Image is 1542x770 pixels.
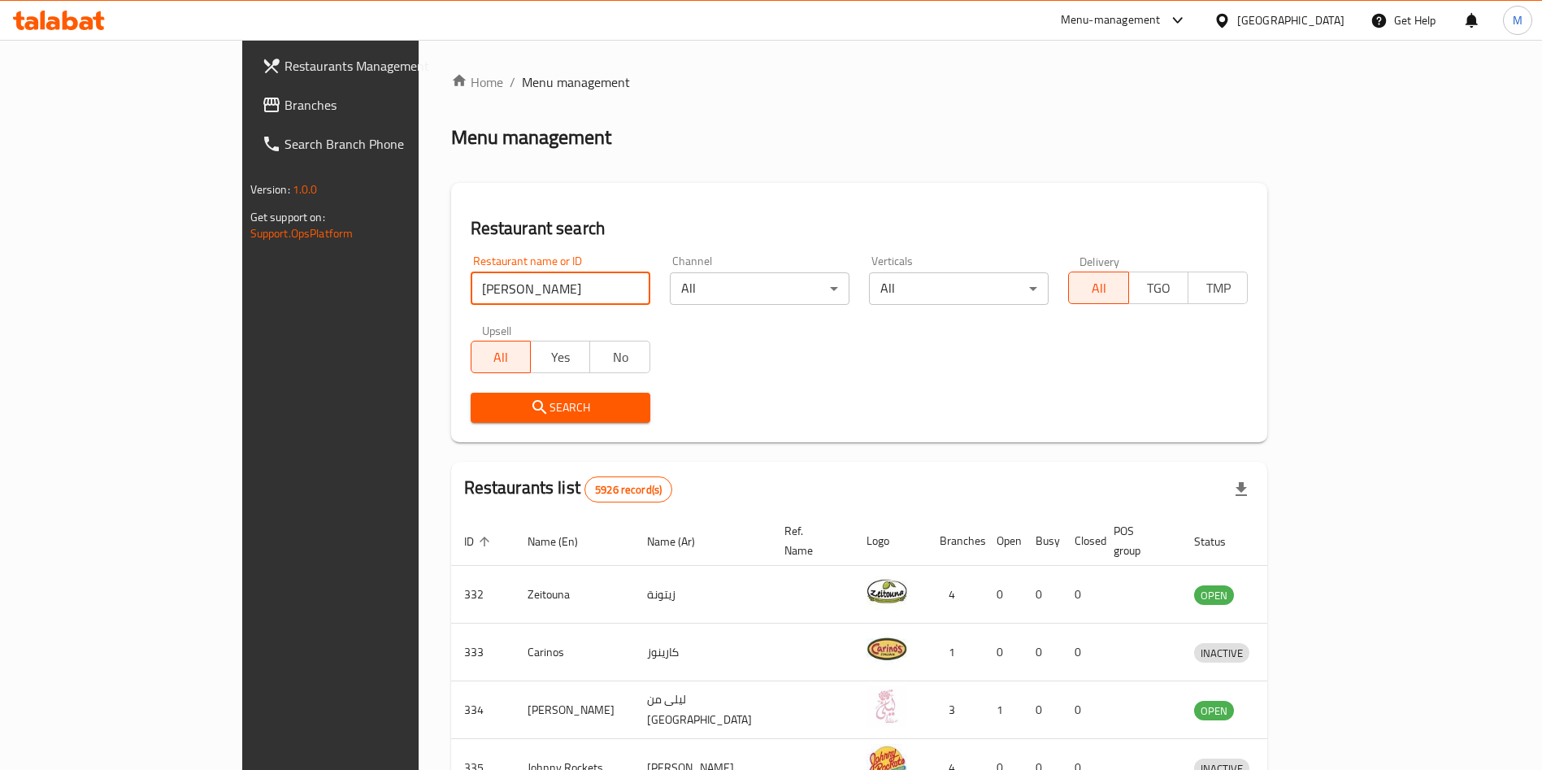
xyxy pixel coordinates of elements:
[867,571,907,611] img: Zeitouna
[585,482,671,498] span: 5926 record(s)
[597,346,643,369] span: No
[1222,470,1261,509] div: Export file
[471,341,531,373] button: All
[854,516,927,566] th: Logo
[451,72,1268,92] nav: breadcrumb
[451,124,611,150] h2: Menu management
[1128,272,1188,304] button: TGO
[647,532,716,551] span: Name (Ar)
[1075,276,1122,300] span: All
[784,521,834,560] span: Ref. Name
[530,341,590,373] button: Yes
[537,346,584,369] span: Yes
[1023,566,1062,624] td: 0
[1194,532,1247,551] span: Status
[1194,585,1234,605] div: OPEN
[250,179,290,200] span: Version:
[1062,566,1101,624] td: 0
[984,624,1023,681] td: 0
[471,216,1249,241] h2: Restaurant search
[510,72,515,92] li: /
[1194,643,1249,663] div: INACTIVE
[1023,516,1062,566] th: Busy
[464,476,673,502] h2: Restaurants list
[634,681,771,739] td: ليلى من [GEOGRAPHIC_DATA]
[249,85,500,124] a: Branches
[1062,624,1101,681] td: 0
[1068,272,1128,304] button: All
[249,124,500,163] a: Search Branch Phone
[249,46,500,85] a: Restaurants Management
[984,516,1023,566] th: Open
[1195,276,1241,300] span: TMP
[250,207,325,228] span: Get support on:
[522,72,630,92] span: Menu management
[1194,586,1234,605] span: OPEN
[927,681,984,739] td: 3
[1023,681,1062,739] td: 0
[634,624,771,681] td: كارينوز
[1062,516,1101,566] th: Closed
[867,629,907,669] img: Carinos
[634,566,771,624] td: زيتونة
[927,624,984,681] td: 1
[471,272,650,305] input: Search for restaurant name or ID..
[1513,11,1522,29] span: M
[670,272,849,305] div: All
[482,324,512,336] label: Upsell
[1194,644,1249,663] span: INACTIVE
[584,476,672,502] div: Total records count
[478,346,524,369] span: All
[984,681,1023,739] td: 1
[515,681,634,739] td: [PERSON_NAME]
[285,56,487,76] span: Restaurants Management
[464,532,495,551] span: ID
[1188,272,1248,304] button: TMP
[515,624,634,681] td: Carinos
[528,532,599,551] span: Name (En)
[250,223,354,244] a: Support.OpsPlatform
[1194,702,1234,720] span: OPEN
[1061,11,1161,30] div: Menu-management
[484,398,637,418] span: Search
[589,341,649,373] button: No
[515,566,634,624] td: Zeitouna
[927,516,984,566] th: Branches
[285,134,487,154] span: Search Branch Phone
[293,179,318,200] span: 1.0.0
[984,566,1023,624] td: 0
[285,95,487,115] span: Branches
[867,686,907,727] img: Leila Min Lebnan
[1079,255,1120,267] label: Delivery
[1237,11,1344,29] div: [GEOGRAPHIC_DATA]
[471,393,650,423] button: Search
[927,566,984,624] td: 4
[1136,276,1182,300] span: TGO
[1062,681,1101,739] td: 0
[869,272,1049,305] div: All
[1023,624,1062,681] td: 0
[1114,521,1162,560] span: POS group
[1194,701,1234,720] div: OPEN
